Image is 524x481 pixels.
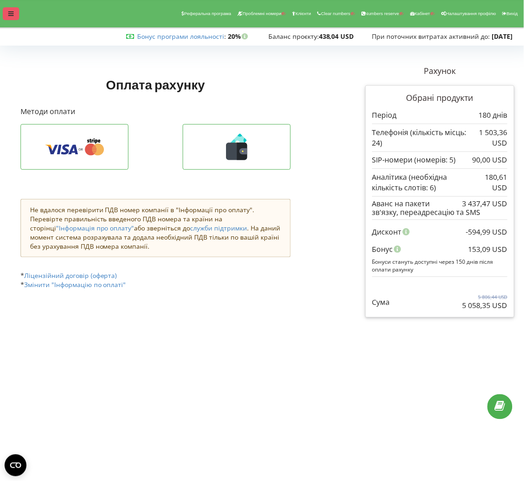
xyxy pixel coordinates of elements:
[507,11,518,16] span: Вихід
[24,271,117,280] a: Ліцензійний договір (оферта)
[462,199,508,208] div: 3 437,47 USD
[21,106,291,117] p: Методи оплати
[243,11,282,16] span: Проблемні номери
[372,223,508,240] div: Дисконт
[5,455,26,476] button: Open CMP widget
[468,240,508,258] div: 153,09 USD
[415,11,430,16] span: Кабінет
[372,258,508,273] p: Бонуси стануть доступні через 150 днів після оплати рахунку
[372,155,456,165] p: SIP-номери (номерів: 5)
[467,127,508,148] p: 1 503,36 USD
[56,224,134,232] a: "Інформація про оплату"
[137,32,226,41] span: :
[372,297,390,308] p: Сума
[466,223,508,240] div: -594,99 USD
[228,32,250,41] strong: 20%
[21,199,291,257] div: Не вдалося перевірити ПДВ номер компанії в "Інформації про оплату". Перевірте правильність введен...
[321,11,350,16] span: Clear numbers
[365,65,514,77] p: Рахунок
[372,127,467,148] p: Телефонія (кількість місць: 24)
[473,155,508,165] p: 90,00 USD
[190,224,247,232] a: служби підтримки
[365,11,399,16] span: Numbers reserve
[24,280,126,289] a: Змінити "Інформацію по оплаті"
[492,32,513,41] strong: [DATE]
[184,11,231,16] span: Реферальна програма
[137,32,224,41] a: Бонус програми лояльності
[372,199,508,216] div: Аванс на пакети зв'язку, переадресацію та SMS
[296,11,311,16] span: Клієнти
[462,294,508,300] p: 5 806,44 USD
[21,76,291,93] h1: Оплата рахунку
[478,172,508,193] p: 180,61 USD
[446,11,496,16] span: Налаштування профілю
[319,32,354,41] strong: 438,04 USD
[268,32,319,41] span: Баланс проєкту:
[372,240,508,258] div: Бонус
[462,300,508,311] p: 5 058,35 USD
[372,32,490,41] span: При поточних витратах активний до:
[372,110,397,120] p: Період
[372,92,508,104] p: Обрані продукти
[479,110,508,120] p: 180 днів
[372,172,478,193] p: Аналітика (необхідна кількість слотів: 6)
